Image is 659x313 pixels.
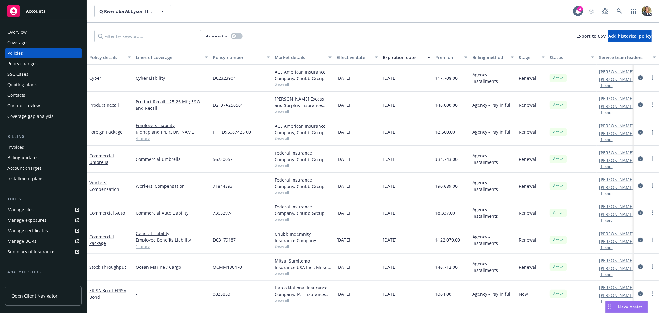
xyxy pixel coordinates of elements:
[7,90,25,100] div: Contacts
[637,155,644,163] a: circleInformation
[7,163,42,173] div: Account charges
[637,182,644,190] a: circleInformation
[5,27,82,37] a: Overview
[606,301,613,313] div: Drag to move
[5,269,82,275] div: Analytics hub
[599,157,634,164] a: [PERSON_NAME]
[599,211,634,217] a: [PERSON_NAME]
[605,301,648,313] button: Nova Assist
[5,134,82,140] div: Billing
[336,102,350,108] span: [DATE]
[7,69,28,79] div: SSC Cases
[435,183,458,189] span: $90,689.00
[637,263,644,271] a: circleInformation
[336,183,350,189] span: [DATE]
[136,98,208,111] a: Product Recall - 25-26 Mfg E&O and Recall
[597,50,658,65] button: Service team leaders
[642,6,652,16] img: photo
[213,129,253,135] span: PHF D95087425 001
[552,102,564,108] span: Active
[275,96,332,109] div: [PERSON_NAME] Excess and Surplus Insurance, Inc., [PERSON_NAME] Group, RT Specialty Insurance Ser...
[552,156,564,162] span: Active
[519,156,536,162] span: Renewal
[435,75,458,81] span: $17,708.00
[577,6,583,12] div: 4
[5,247,82,257] a: Summary of insurance
[519,291,528,297] span: New
[599,103,634,109] a: [PERSON_NAME]
[519,210,536,216] span: Renewal
[11,293,57,299] span: Open Client Navigator
[383,183,397,189] span: [DATE]
[637,74,644,82] a: circleInformation
[599,130,634,137] a: [PERSON_NAME]
[383,129,397,135] span: [DATE]
[136,264,208,270] a: Ocean Marine / Cargo
[89,102,119,108] a: Product Recall
[275,150,332,163] div: Federal Insurance Company, Chubb Group
[275,109,332,114] span: Show all
[213,291,230,297] span: 0825853
[470,50,516,65] button: Billing method
[275,69,332,82] div: ACE American Insurance Company, Chubb Group
[5,80,82,90] a: Quoting plans
[7,215,47,225] div: Manage exposures
[383,156,397,162] span: [DATE]
[5,226,82,236] a: Manage certificates
[649,182,657,190] a: more
[600,273,613,277] button: 1 more
[89,54,124,61] div: Policy details
[89,129,123,135] a: Foreign Package
[599,292,634,298] a: [PERSON_NAME]
[275,271,332,276] span: Show all
[275,177,332,190] div: Federal Insurance Company, Chubb Group
[649,263,657,271] a: more
[649,101,657,109] a: more
[472,102,512,108] span: Agency - Pay in full
[599,76,634,83] a: [PERSON_NAME]
[275,136,332,141] span: Show all
[435,129,455,135] span: $2,500.00
[136,210,208,216] a: Commercial Auto Liability
[547,50,597,65] button: Status
[7,226,48,236] div: Manage certificates
[89,153,114,165] a: Commercial Umbrella
[600,165,613,169] button: 1 more
[89,75,101,81] a: Cyber
[136,230,208,237] a: General Liability
[7,247,54,257] div: Summary of insurance
[7,278,59,288] div: Loss summary generator
[336,210,350,216] span: [DATE]
[7,38,27,48] div: Coverage
[87,50,133,65] button: Policy details
[627,5,640,17] a: Switch app
[5,101,82,111] a: Contract review
[516,50,547,65] button: Stage
[7,27,27,37] div: Overview
[519,264,536,270] span: Renewal
[89,234,114,246] a: Commercial Package
[336,156,350,162] span: [DATE]
[5,278,82,288] a: Loss summary generator
[472,206,514,219] span: Agency - Installments
[519,54,538,61] div: Stage
[649,290,657,298] a: more
[600,246,613,250] button: 1 more
[213,75,236,81] span: D02323904
[275,217,332,222] span: Show all
[550,54,587,61] div: Status
[552,210,564,216] span: Active
[136,135,208,142] a: 4 more
[336,54,371,61] div: Effective date
[5,215,82,225] a: Manage exposures
[435,237,460,243] span: $122,079.00
[599,95,634,102] a: [PERSON_NAME]
[7,101,40,111] div: Contract review
[472,260,514,273] span: Agency - Installments
[275,285,332,298] div: Harco National Insurance Company, IAT Insurance Group
[5,38,82,48] a: Coverage
[5,59,82,69] a: Policy changes
[552,129,564,135] span: Active
[5,69,82,79] a: SSC Cases
[519,75,536,81] span: Renewal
